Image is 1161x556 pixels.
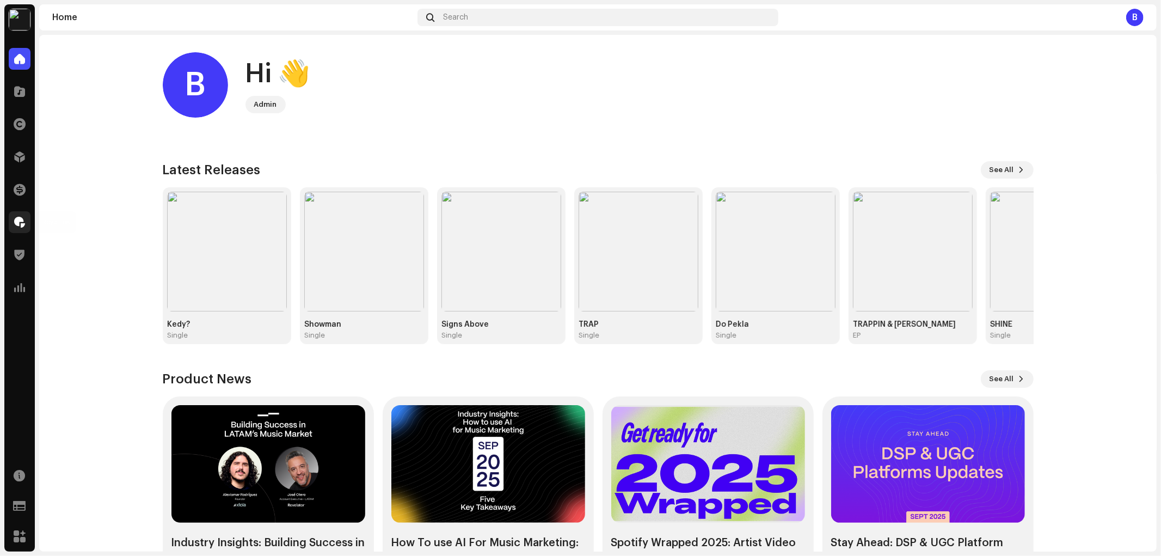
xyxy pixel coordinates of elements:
[981,370,1034,388] button: See All
[981,161,1034,179] button: See All
[52,13,413,22] div: Home
[853,192,973,311] img: 89368470-c930-4e3e-8bb0-9ee83742a86f
[853,320,973,329] div: TRAPPIN & [PERSON_NAME]
[716,331,736,340] div: Single
[304,192,424,311] img: c7d6368a-91bc-4fcb-8b8c-9fc0302c700f
[163,161,261,179] h3: Latest Releases
[990,159,1014,181] span: See All
[716,192,836,311] img: 466c243a-2cea-4689-b84e-db36fad25686
[990,320,1110,329] div: SHINE
[254,98,277,111] div: Admin
[441,331,462,340] div: Single
[716,320,836,329] div: Do Pekla
[579,331,599,340] div: Single
[990,331,1011,340] div: Single
[579,320,698,329] div: TRAP
[579,192,698,311] img: c114c90a-28f4-47e5-9f44-7cbe5453eaac
[163,52,228,118] div: B
[167,331,188,340] div: Single
[990,192,1110,311] img: c0505c20-91bf-4c7c-9ceb-afeb3afdf3fe
[163,370,252,388] h3: Product News
[990,368,1014,390] span: See All
[443,13,468,22] span: Search
[245,57,311,91] div: Hi 👋
[304,320,424,329] div: Showman
[304,331,325,340] div: Single
[9,9,30,30] img: 87673747-9ce7-436b-aed6-70e10163a7f0
[167,320,287,329] div: Kedy?
[167,192,287,311] img: 9fe46477-55b1-49a5-8e77-4d8fce5a3ba4
[441,192,561,311] img: a08a2466-6766-4b4d-9aa4-b3bae204ea7b
[1126,9,1144,26] div: B
[441,320,561,329] div: Signs Above
[853,331,861,340] div: EP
